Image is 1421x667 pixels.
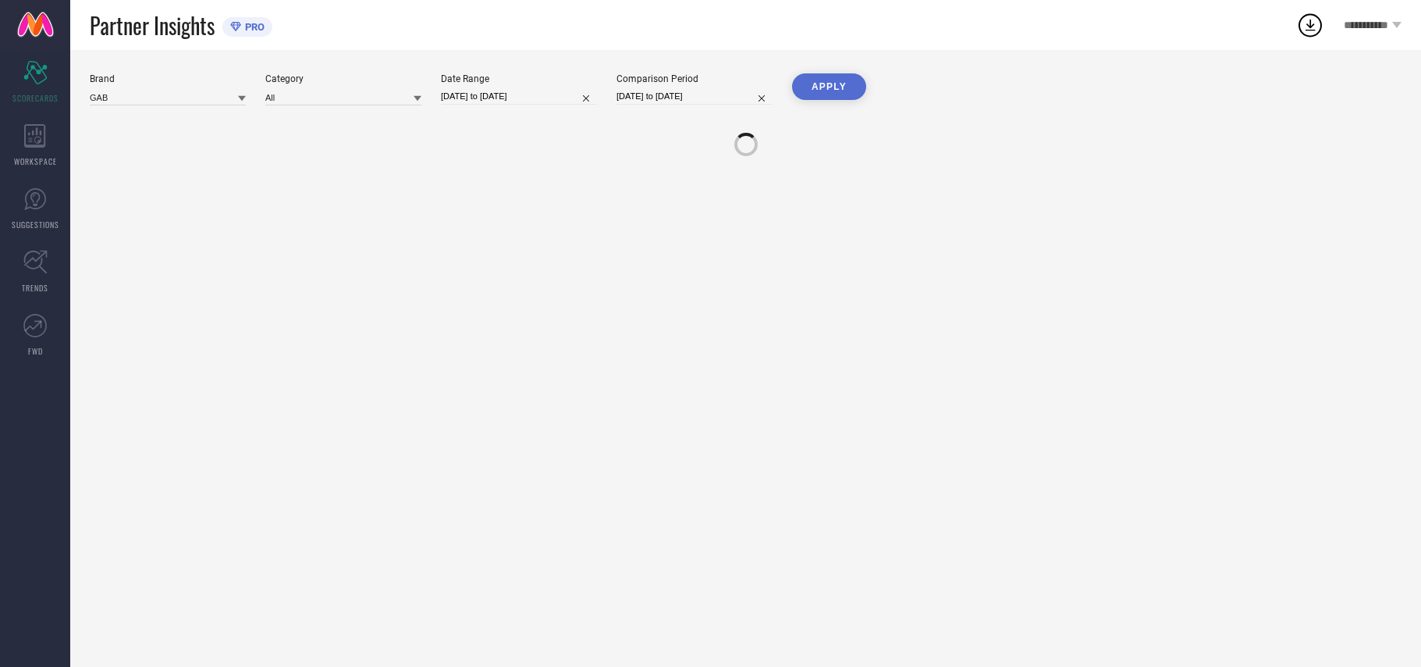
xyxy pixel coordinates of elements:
[28,345,43,357] span: FWD
[14,155,57,167] span: WORKSPACE
[12,92,59,104] span: SCORECARDS
[441,73,597,84] div: Date Range
[12,219,59,230] span: SUGGESTIONS
[616,73,773,84] div: Comparison Period
[241,21,265,33] span: PRO
[265,73,421,84] div: Category
[792,73,866,100] button: APPLY
[90,73,246,84] div: Brand
[1296,11,1324,39] div: Open download list
[22,282,48,294] span: TRENDS
[90,9,215,41] span: Partner Insights
[616,88,773,105] input: Select comparison period
[441,88,597,105] input: Select date range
